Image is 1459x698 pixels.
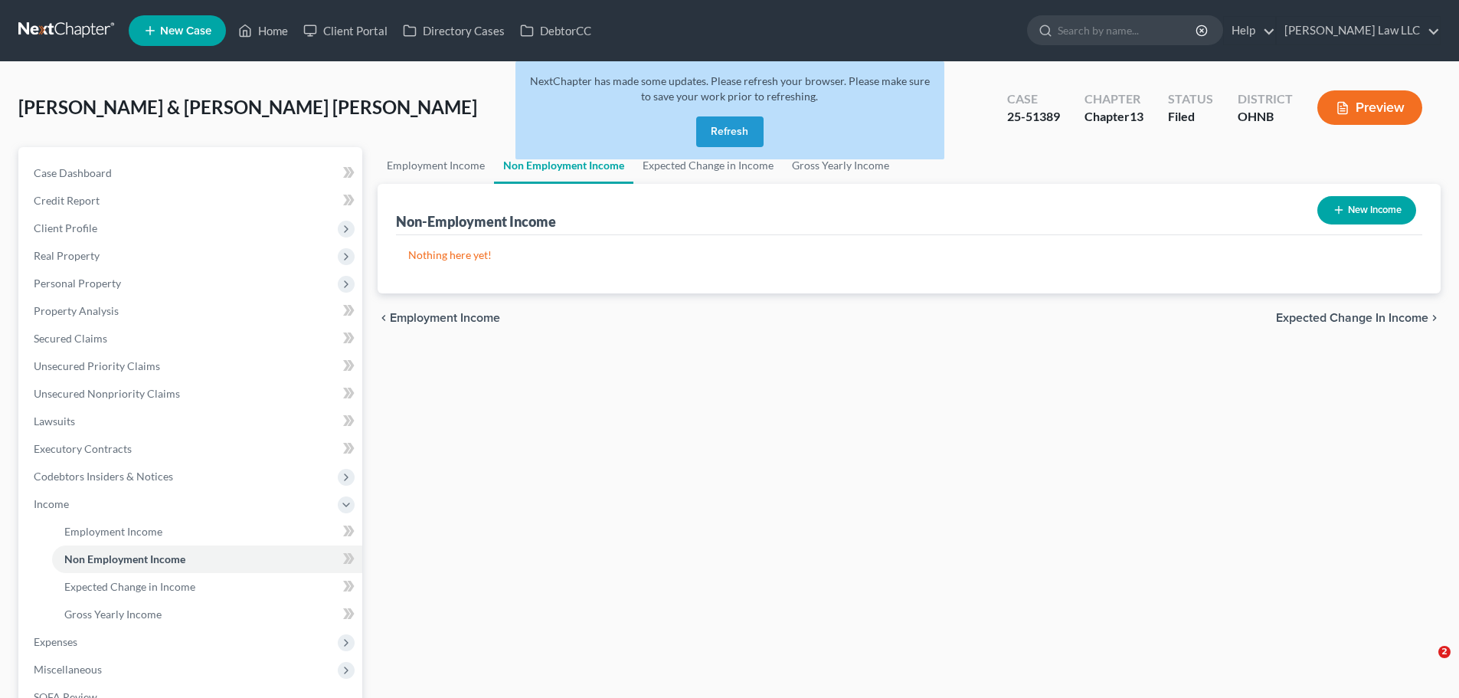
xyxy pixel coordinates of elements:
span: Executory Contracts [34,442,132,455]
i: chevron_right [1428,312,1441,324]
a: Lawsuits [21,408,362,435]
div: Chapter [1084,90,1143,108]
input: Search by name... [1058,16,1198,44]
button: chevron_left Employment Income [378,312,500,324]
span: Real Property [34,249,100,262]
a: Home [231,17,296,44]
button: Expected Change in Income chevron_right [1276,312,1441,324]
a: Credit Report [21,187,362,215]
span: [PERSON_NAME] & [PERSON_NAME] [PERSON_NAME] [18,96,477,118]
a: Executory Contracts [21,435,362,463]
span: Client Profile [34,221,97,234]
a: Unsecured Priority Claims [21,352,362,380]
button: Refresh [696,116,764,147]
div: Case [1007,90,1060,108]
span: Gross Yearly Income [64,608,162,621]
span: NextChapter has made some updates. Please refresh your browser. Please make sure to save your wor... [530,74,930,103]
div: Status [1168,90,1213,108]
span: Non Employment Income [64,552,185,565]
a: Client Portal [296,17,395,44]
a: Expected Change in Income [52,573,362,601]
span: Employment Income [64,525,162,538]
span: Personal Property [34,277,121,290]
span: Expected Change in Income [64,580,195,593]
a: Secured Claims [21,325,362,352]
span: Expenses [34,635,77,648]
iframe: Intercom live chat [1407,646,1444,683]
span: Codebtors Insiders & Notices [34,470,173,483]
div: District [1238,90,1293,108]
span: Unsecured Priority Claims [34,359,160,372]
a: DebtorCC [512,17,599,44]
div: Chapter [1084,108,1143,126]
a: Non Employment Income [52,546,362,573]
span: Property Analysis [34,304,119,317]
span: Expected Change in Income [1276,312,1428,324]
p: Nothing here yet! [408,247,1410,263]
span: Credit Report [34,194,100,207]
button: New Income [1317,196,1416,224]
a: Non Employment Income [494,147,633,184]
span: 13 [1130,109,1143,123]
div: Non-Employment Income [396,212,556,231]
div: 25-51389 [1007,108,1060,126]
div: OHNB [1238,108,1293,126]
a: Unsecured Nonpriority Claims [21,380,362,408]
a: Help [1224,17,1275,44]
span: Secured Claims [34,332,107,345]
div: Filed [1168,108,1213,126]
a: Gross Yearly Income [52,601,362,628]
button: Preview [1317,90,1422,125]
span: New Case [160,25,211,37]
a: Case Dashboard [21,159,362,187]
span: Income [34,497,69,510]
span: Case Dashboard [34,166,112,179]
a: Directory Cases [395,17,512,44]
a: Employment Income [378,147,494,184]
span: Employment Income [390,312,500,324]
span: Unsecured Nonpriority Claims [34,387,180,400]
span: Miscellaneous [34,663,102,676]
span: 2 [1438,646,1451,658]
a: Property Analysis [21,297,362,325]
span: Lawsuits [34,415,75,428]
a: Employment Income [52,518,362,546]
i: chevron_left [378,312,390,324]
a: [PERSON_NAME] Law LLC [1277,17,1440,44]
